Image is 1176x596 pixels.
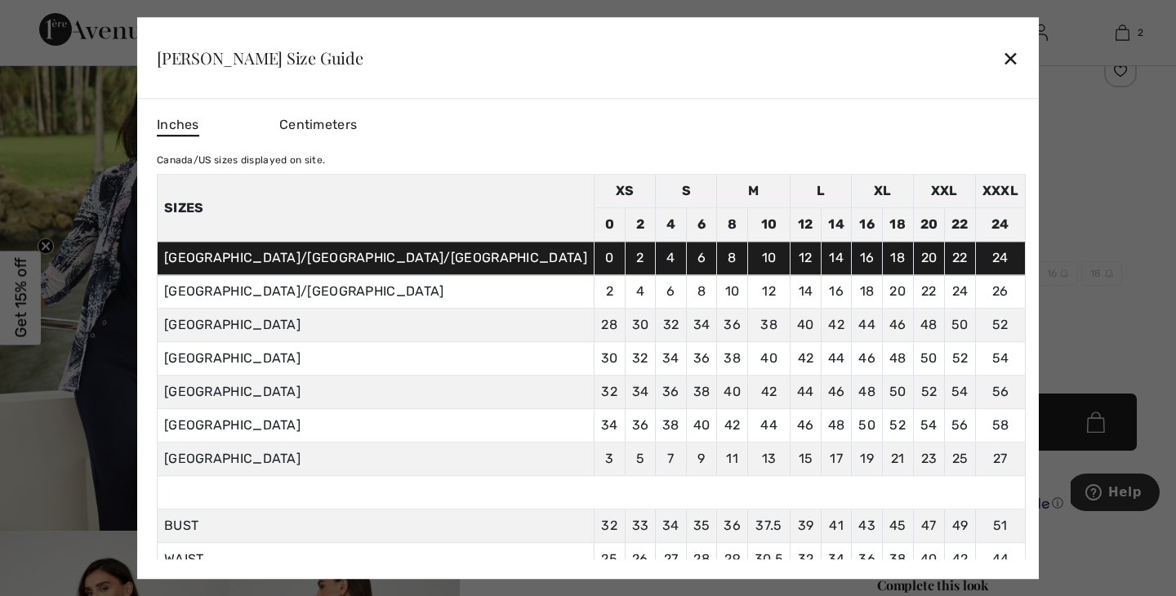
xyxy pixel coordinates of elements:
[852,409,883,443] td: 50
[798,551,814,567] span: 32
[889,551,906,567] span: 38
[975,443,1025,476] td: 27
[747,208,790,242] td: 10
[747,275,790,309] td: 12
[625,376,656,409] td: 34
[755,551,783,567] span: 30.5
[747,409,790,443] td: 44
[594,175,655,208] td: XS
[791,175,852,208] td: L
[656,309,687,342] td: 32
[686,309,717,342] td: 34
[852,275,883,309] td: 18
[693,518,710,533] span: 35
[829,518,844,533] span: 41
[632,551,648,567] span: 26
[913,409,945,443] td: 54
[828,551,845,567] span: 34
[157,115,199,136] span: Inches
[882,208,913,242] td: 18
[686,443,717,476] td: 9
[945,409,976,443] td: 56
[821,208,852,242] td: 14
[945,242,976,275] td: 22
[882,342,913,376] td: 48
[858,518,875,533] span: 43
[632,518,649,533] span: 33
[952,518,969,533] span: 49
[686,342,717,376] td: 36
[157,342,594,376] td: [GEOGRAPHIC_DATA]
[852,376,883,409] td: 48
[821,443,852,476] td: 17
[920,551,938,567] span: 40
[717,342,748,376] td: 38
[686,376,717,409] td: 38
[945,376,976,409] td: 54
[157,543,594,576] td: WAIST
[594,275,625,309] td: 2
[975,409,1025,443] td: 58
[157,376,594,409] td: [GEOGRAPHIC_DATA]
[952,551,969,567] span: 42
[913,275,945,309] td: 22
[791,309,822,342] td: 40
[157,50,363,66] div: [PERSON_NAME] Size Guide
[921,518,937,533] span: 47
[852,208,883,242] td: 16
[791,242,822,275] td: 12
[882,376,913,409] td: 50
[717,376,748,409] td: 40
[594,376,625,409] td: 32
[717,309,748,342] td: 36
[791,409,822,443] td: 46
[594,443,625,476] td: 3
[913,376,945,409] td: 52
[717,242,748,275] td: 8
[38,11,71,26] span: Help
[791,376,822,409] td: 44
[693,551,710,567] span: 28
[791,443,822,476] td: 15
[852,175,913,208] td: XL
[913,443,945,476] td: 23
[945,275,976,309] td: 24
[157,309,594,342] td: [GEOGRAPHIC_DATA]
[686,409,717,443] td: 40
[656,242,687,275] td: 4
[717,275,748,309] td: 10
[625,242,656,275] td: 2
[724,551,740,567] span: 29
[821,275,852,309] td: 16
[594,208,625,242] td: 0
[157,175,594,242] th: Sizes
[656,175,717,208] td: S
[656,208,687,242] td: 4
[975,208,1025,242] td: 24
[717,175,791,208] td: M
[625,309,656,342] td: 30
[913,242,945,275] td: 20
[945,443,976,476] td: 25
[601,518,617,533] span: 32
[791,275,822,309] td: 14
[913,208,945,242] td: 20
[656,409,687,443] td: 38
[157,275,594,309] td: [GEOGRAPHIC_DATA]/[GEOGRAPHIC_DATA]
[656,376,687,409] td: 36
[747,342,790,376] td: 40
[852,242,883,275] td: 16
[791,208,822,242] td: 12
[852,309,883,342] td: 44
[747,242,790,275] td: 10
[656,443,687,476] td: 7
[747,376,790,409] td: 42
[625,342,656,376] td: 32
[882,309,913,342] td: 46
[755,518,782,533] span: 37.5
[821,242,852,275] td: 14
[945,342,976,376] td: 52
[975,309,1025,342] td: 52
[993,518,1008,533] span: 51
[279,117,357,132] span: Centimeters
